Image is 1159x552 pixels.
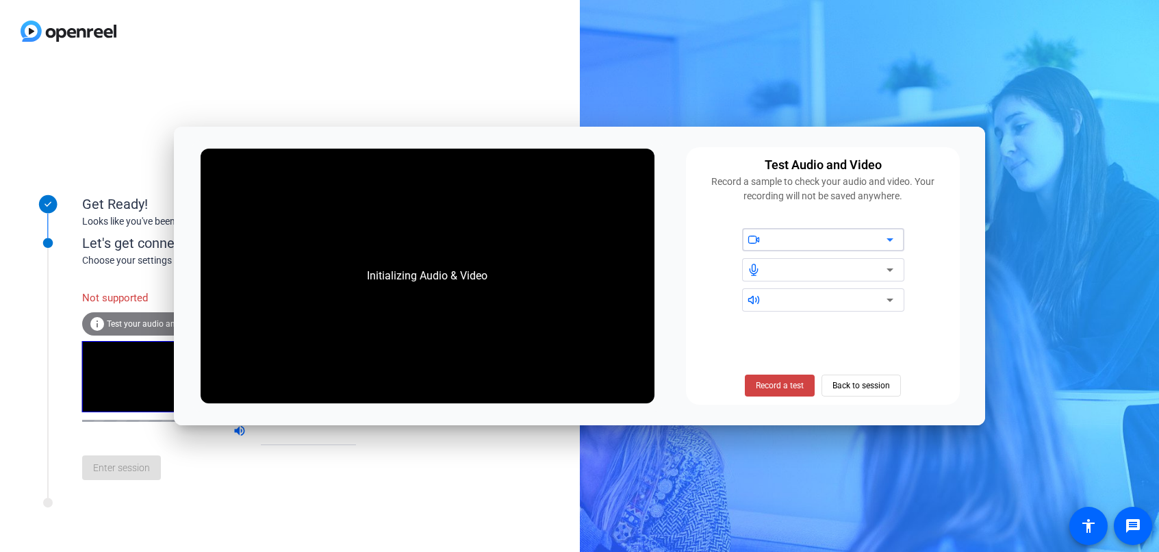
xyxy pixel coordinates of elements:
[765,155,882,175] div: Test Audio and Video
[756,379,804,392] span: Record a test
[353,254,501,298] div: Initializing Audio & Video
[107,319,202,329] span: Test your audio and video
[82,233,384,253] div: Let's get connected.
[82,253,384,268] div: Choose your settings
[832,373,890,399] span: Back to session
[1080,518,1097,534] mat-icon: accessibility
[82,284,233,313] div: Not supported
[1125,518,1141,534] mat-icon: message
[82,214,356,229] div: Looks like you've been invited to join
[89,316,105,332] mat-icon: info
[745,375,815,397] button: Record a test
[694,175,952,203] div: Record a sample to check your audio and video. Your recording will not be saved anywhere.
[233,424,249,440] mat-icon: volume_up
[82,194,356,214] div: Get Ready!
[822,375,901,397] button: Back to session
